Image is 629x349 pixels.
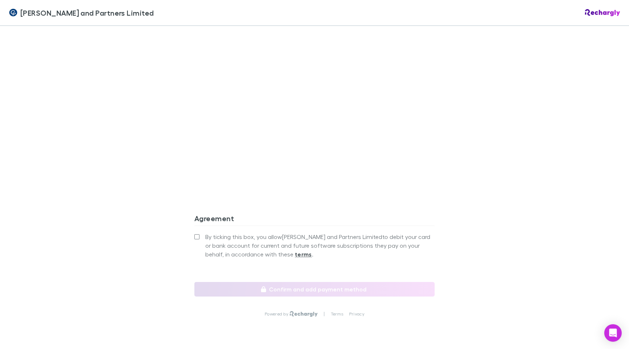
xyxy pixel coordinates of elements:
[193,12,436,180] iframe: Secure address input frame
[265,311,290,317] p: Powered by
[585,9,620,16] img: Rechargly Logo
[205,232,435,259] span: By ticking this box, you allow [PERSON_NAME] and Partners Limited to debit your card or bank acco...
[9,8,17,17] img: Coates and Partners Limited's Logo
[295,251,312,258] strong: terms
[604,324,622,342] div: Open Intercom Messenger
[194,214,435,226] h3: Agreement
[194,282,435,297] button: Confirm and add payment method
[349,311,364,317] a: Privacy
[331,311,343,317] a: Terms
[324,311,325,317] p: |
[20,7,154,18] span: [PERSON_NAME] and Partners Limited
[290,311,318,317] img: Rechargly Logo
